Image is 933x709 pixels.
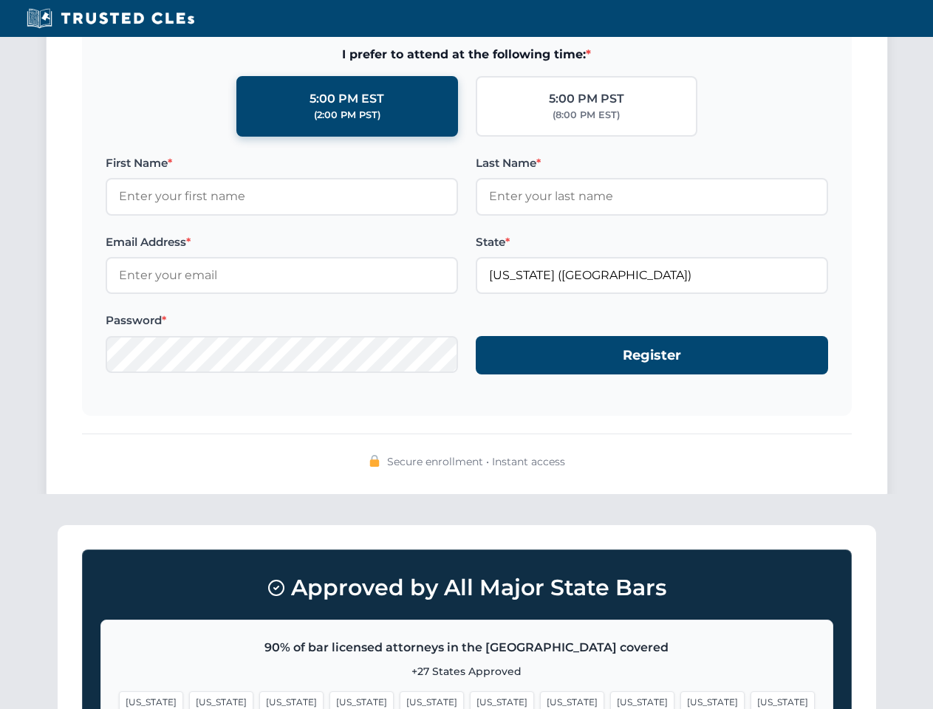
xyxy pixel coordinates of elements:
[106,257,458,294] input: Enter your email
[476,154,828,172] label: Last Name
[476,257,828,294] input: California (CA)
[106,233,458,251] label: Email Address
[387,453,565,470] span: Secure enrollment • Instant access
[553,108,620,123] div: (8:00 PM EST)
[106,178,458,215] input: Enter your first name
[476,336,828,375] button: Register
[106,154,458,172] label: First Name
[100,568,833,608] h3: Approved by All Major State Bars
[549,89,624,109] div: 5:00 PM PST
[119,638,815,657] p: 90% of bar licensed attorneys in the [GEOGRAPHIC_DATA] covered
[476,233,828,251] label: State
[310,89,384,109] div: 5:00 PM EST
[106,312,458,329] label: Password
[369,455,380,467] img: 🔒
[22,7,199,30] img: Trusted CLEs
[314,108,380,123] div: (2:00 PM PST)
[106,45,828,64] span: I prefer to attend at the following time:
[476,178,828,215] input: Enter your last name
[119,663,815,679] p: +27 States Approved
